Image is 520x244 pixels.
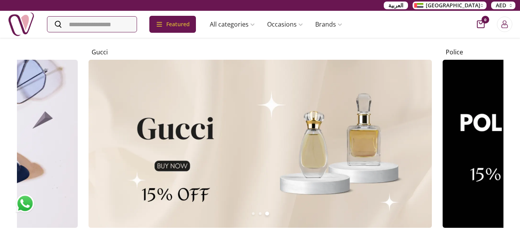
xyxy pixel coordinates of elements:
[89,47,432,227] a: Gucci
[426,2,480,9] span: [GEOGRAPHIC_DATA]
[204,17,261,32] a: All categories
[15,194,35,213] img: whatsapp
[92,47,429,57] h4: Gucci
[261,17,309,32] a: Occasions
[149,16,196,33] div: Featured
[8,11,35,38] img: Nigwa-uae-gifts
[482,16,489,24] span: 0
[89,60,432,227] img: Gucci
[47,17,137,32] input: Search
[309,17,348,32] a: Brands
[388,2,403,9] span: العربية
[413,2,487,9] button: [GEOGRAPHIC_DATA]
[491,2,515,9] button: AED
[496,2,506,9] span: AED
[414,3,423,8] img: Arabic_dztd3n.png
[497,17,512,32] button: Login
[477,20,485,28] button: cart-button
